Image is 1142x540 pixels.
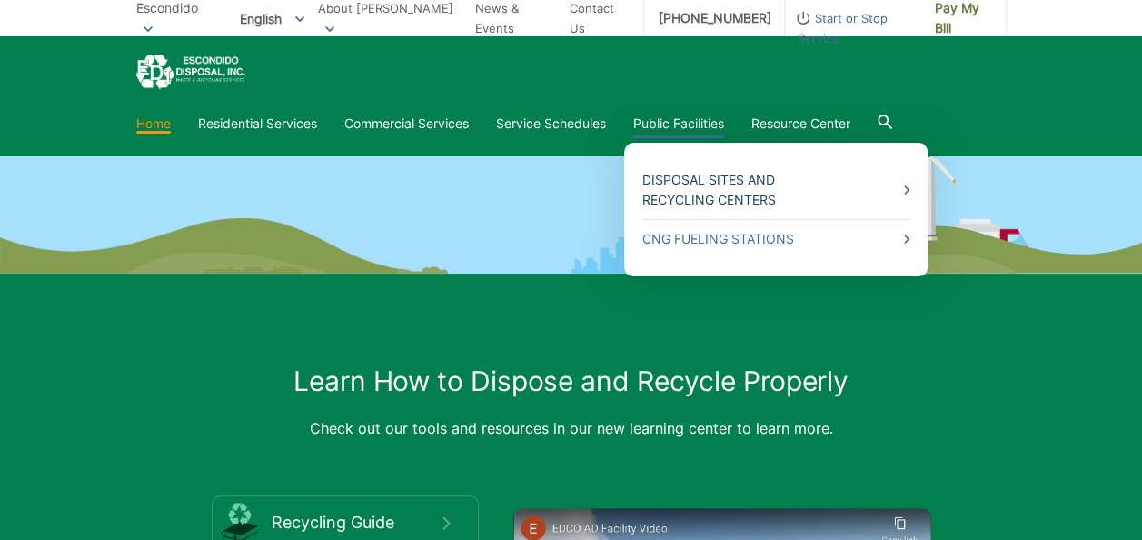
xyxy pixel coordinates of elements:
[496,114,606,134] a: Service Schedules
[136,365,1007,397] h2: Learn How to Dispose and Recycle Properly
[136,415,1007,441] p: Check out our tools and resources in our new learning center to learn more.
[136,55,245,90] a: EDCD logo. Return to the homepage.
[198,114,317,134] a: Residential Services
[344,114,469,134] a: Commercial Services
[272,513,442,533] span: Recycling Guide
[751,114,850,134] a: Resource Center
[226,4,318,34] span: English
[633,114,724,134] a: Public Facilities
[136,114,171,134] a: Home
[642,229,909,249] a: CNG Fueling Stations
[642,170,909,210] a: Disposal Sites and Recycling Centers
